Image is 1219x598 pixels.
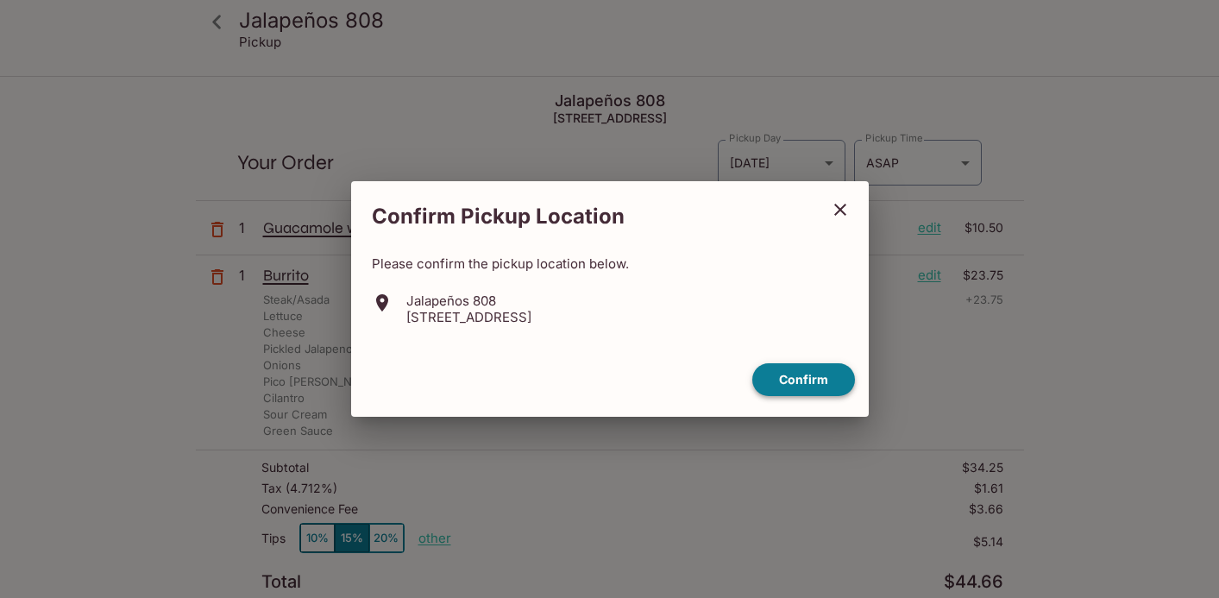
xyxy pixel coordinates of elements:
p: Jalapeños 808 [406,293,531,309]
h2: Confirm Pickup Location [351,195,819,238]
p: [STREET_ADDRESS] [406,309,531,325]
button: close [819,188,862,231]
p: Please confirm the pickup location below. [372,255,848,272]
button: confirm [752,363,855,397]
